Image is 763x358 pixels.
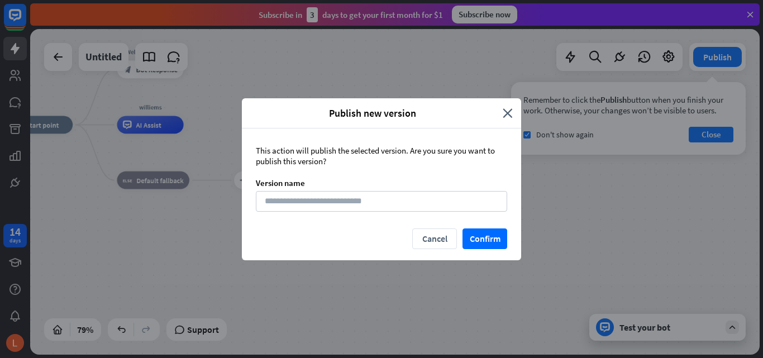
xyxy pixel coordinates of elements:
button: Cancel [412,228,457,249]
span: Publish new version [250,107,494,120]
button: Confirm [462,228,507,249]
button: Open LiveChat chat widget [9,4,42,38]
div: This action will publish the selected version. Are you sure you want to publish this version? [256,145,507,166]
i: close [503,107,513,120]
div: Version name [256,178,507,188]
